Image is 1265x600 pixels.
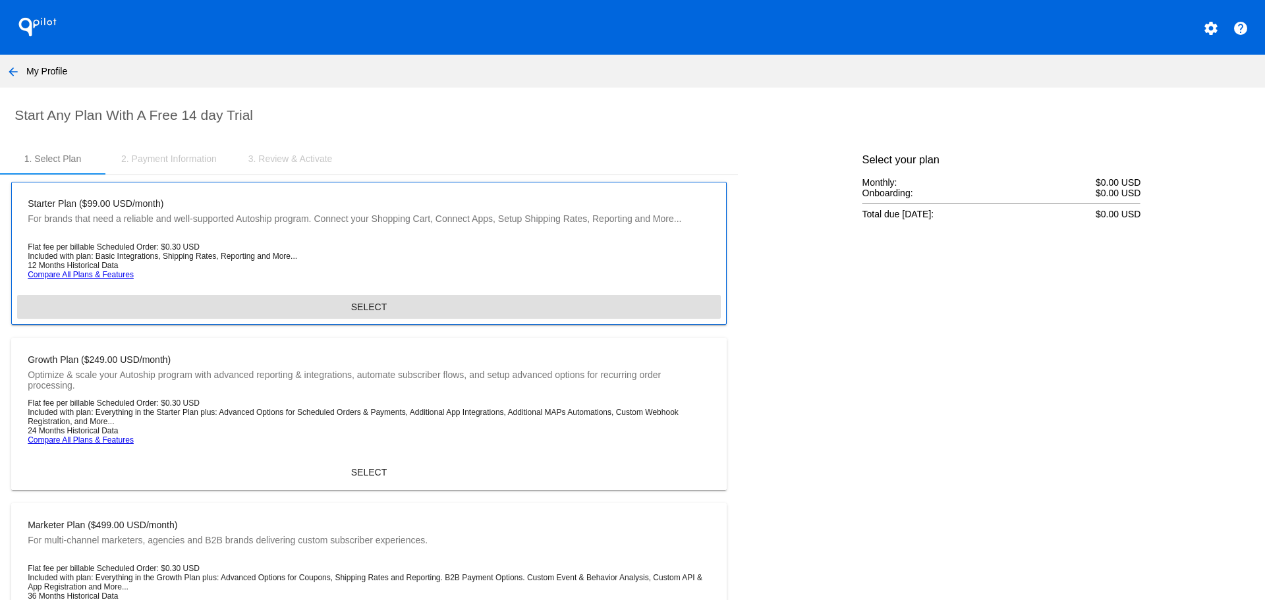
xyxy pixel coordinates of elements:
div: 2. Payment Information [121,153,217,164]
span: $0.00 USD [1096,188,1140,198]
mat-card-title: Marketer Plan ($499.00 USD/month) [28,520,428,530]
li: Included with plan: Everything in the Starter Plan plus: Advanced Options for Scheduled Orders & ... [28,408,710,426]
div: Monthly: [862,177,1141,188]
div: 3. Review & Activate [248,153,333,164]
mat-card-subtitle: For multi-channel marketers, agencies and B2B brands delivering custom subscriber experiences. [28,535,428,553]
mat-card-subtitle: For brands that need a reliable and well-supported Autoship program. Connect your Shopping Cart, ... [28,213,681,232]
li: Included with plan: Everything in the Growth Plan plus: Advanced Options for Coupons, Shipping Ra... [28,573,710,591]
span: $0.00 USD [1096,177,1140,188]
h3: Select your plan [862,153,1141,166]
li: Flat fee per billable Scheduled Order: $0.30 USD [28,564,710,573]
mat-icon: arrow_back [5,64,21,80]
li: Flat fee per billable Scheduled Order: $0.30 USD [28,398,710,408]
mat-card-title: Growth Plan ($249.00 USD/month) [28,354,705,365]
li: 12 Months Historical Data [28,261,710,270]
a: Compare All Plans & Features [28,435,134,445]
li: Flat fee per billable Scheduled Order: $0.30 USD [28,242,710,252]
mat-card-subtitle: Optimize & scale your Autoship program with advanced reporting & integrations, automate subscribe... [28,369,705,388]
button: SELECT [17,460,721,484]
span: $0.00 USD [1096,209,1140,219]
mat-icon: settings [1203,20,1219,36]
div: Total due [DATE]: [862,209,1141,219]
button: SELECT [17,295,721,319]
span: SELECT [351,467,387,477]
div: 1. Select Plan [24,153,81,164]
a: Compare All Plans & Features [28,270,134,279]
h2: Start Any Plan With A Free 14 day Trial [14,107,1254,123]
h1: QPilot [11,14,64,40]
div: Onboarding: [862,188,1141,198]
span: SELECT [351,302,387,312]
mat-card-title: Starter Plan ($99.00 USD/month) [28,198,681,209]
mat-icon: help [1233,20,1249,36]
li: 24 Months Historical Data [28,426,710,435]
li: Included with plan: Basic Integrations, Shipping Rates, Reporting and More... [28,252,710,261]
